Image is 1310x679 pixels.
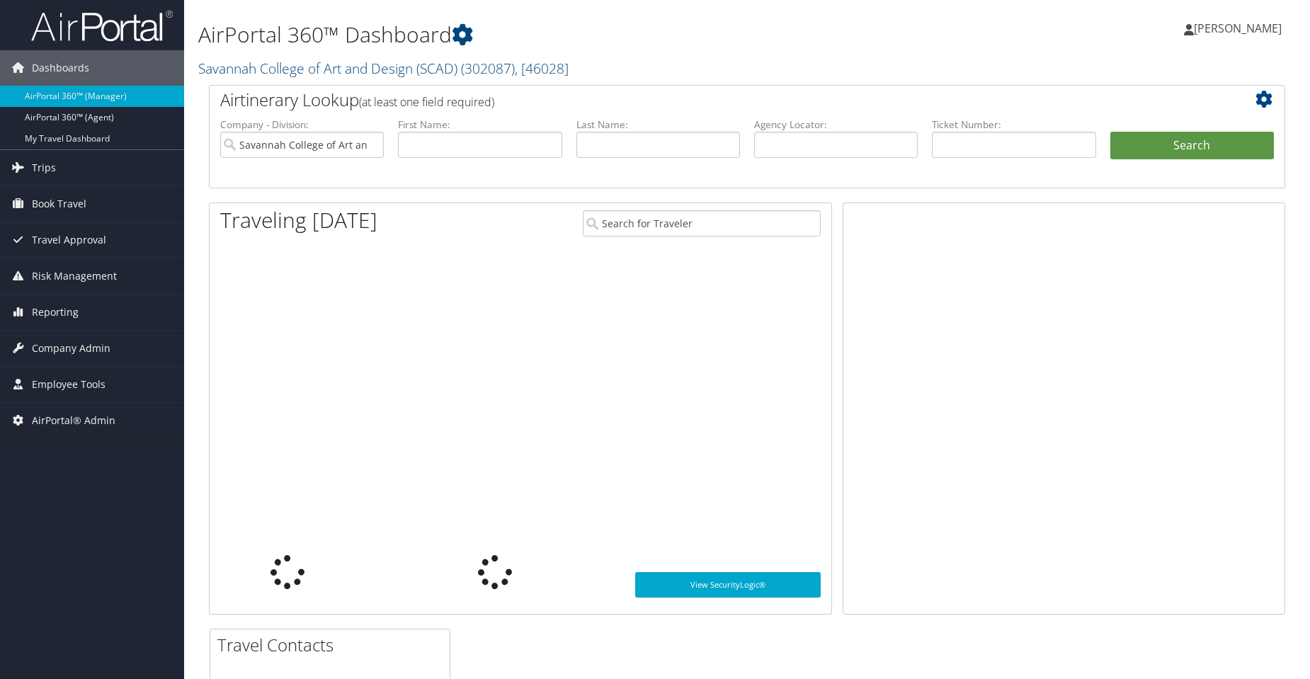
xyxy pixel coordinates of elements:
[635,572,821,598] a: View SecurityLogic®
[198,20,930,50] h1: AirPortal 360™ Dashboard
[32,295,79,330] span: Reporting
[359,94,494,110] span: (at least one field required)
[32,150,56,186] span: Trips
[220,205,377,235] h1: Traveling [DATE]
[198,59,569,78] a: Savannah College of Art and Design (SCAD)
[220,118,384,132] label: Company - Division:
[398,118,562,132] label: First Name:
[32,50,89,86] span: Dashboards
[932,118,1095,132] label: Ticket Number:
[32,186,86,222] span: Book Travel
[1184,7,1296,50] a: [PERSON_NAME]
[32,367,106,402] span: Employee Tools
[583,210,821,236] input: Search for Traveler
[220,88,1185,112] h2: Airtinerary Lookup
[32,403,115,438] span: AirPortal® Admin
[1110,132,1274,160] button: Search
[32,331,110,366] span: Company Admin
[515,59,569,78] span: , [ 46028 ]
[32,222,106,258] span: Travel Approval
[576,118,740,132] label: Last Name:
[32,258,117,294] span: Risk Management
[461,59,515,78] span: ( 302087 )
[1194,21,1282,36] span: [PERSON_NAME]
[31,9,173,42] img: airportal-logo.png
[754,118,918,132] label: Agency Locator:
[217,633,450,657] h2: Travel Contacts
